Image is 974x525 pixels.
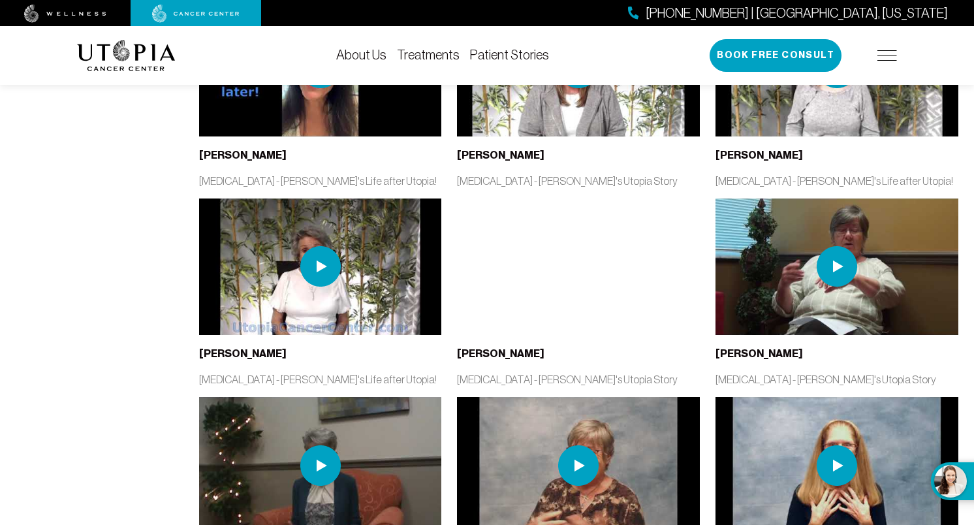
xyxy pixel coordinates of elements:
img: logo [77,40,176,71]
b: [PERSON_NAME] [199,149,287,161]
b: [PERSON_NAME] [715,149,803,161]
img: play icon [300,445,341,486]
iframe: YouTube video player [457,199,700,335]
p: [MEDICAL_DATA] - [PERSON_NAME]'s Utopia Story [457,372,700,387]
b: [PERSON_NAME] [457,347,544,360]
img: play icon [817,445,857,486]
a: [PHONE_NUMBER] | [GEOGRAPHIC_DATA], [US_STATE] [628,4,948,23]
p: [MEDICAL_DATA] - [PERSON_NAME]'s Life after Utopia! [199,372,442,387]
p: [MEDICAL_DATA] - [PERSON_NAME]'s Utopia Story [715,372,958,387]
b: [PERSON_NAME] [457,149,544,161]
img: icon-hamburger [877,50,897,61]
img: play icon [558,445,599,486]
img: wellness [24,5,106,23]
img: thumbnail [199,199,442,335]
p: [MEDICAL_DATA] - [PERSON_NAME]'s Life after Utopia! [199,174,442,188]
button: Book Free Consult [710,39,841,72]
img: cancer center [152,5,240,23]
p: [MEDICAL_DATA] - [PERSON_NAME]'s Life after Utopia! [715,174,958,188]
p: [MEDICAL_DATA] - [PERSON_NAME]'s Utopia Story [457,174,700,188]
span: [PHONE_NUMBER] | [GEOGRAPHIC_DATA], [US_STATE] [646,4,948,23]
img: play icon [300,246,341,287]
b: [PERSON_NAME] [715,347,803,360]
img: thumbnail [715,199,958,335]
a: Treatments [397,48,460,62]
a: About Us [336,48,386,62]
img: play icon [817,246,857,287]
a: Patient Stories [470,48,549,62]
b: [PERSON_NAME] [199,347,287,360]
